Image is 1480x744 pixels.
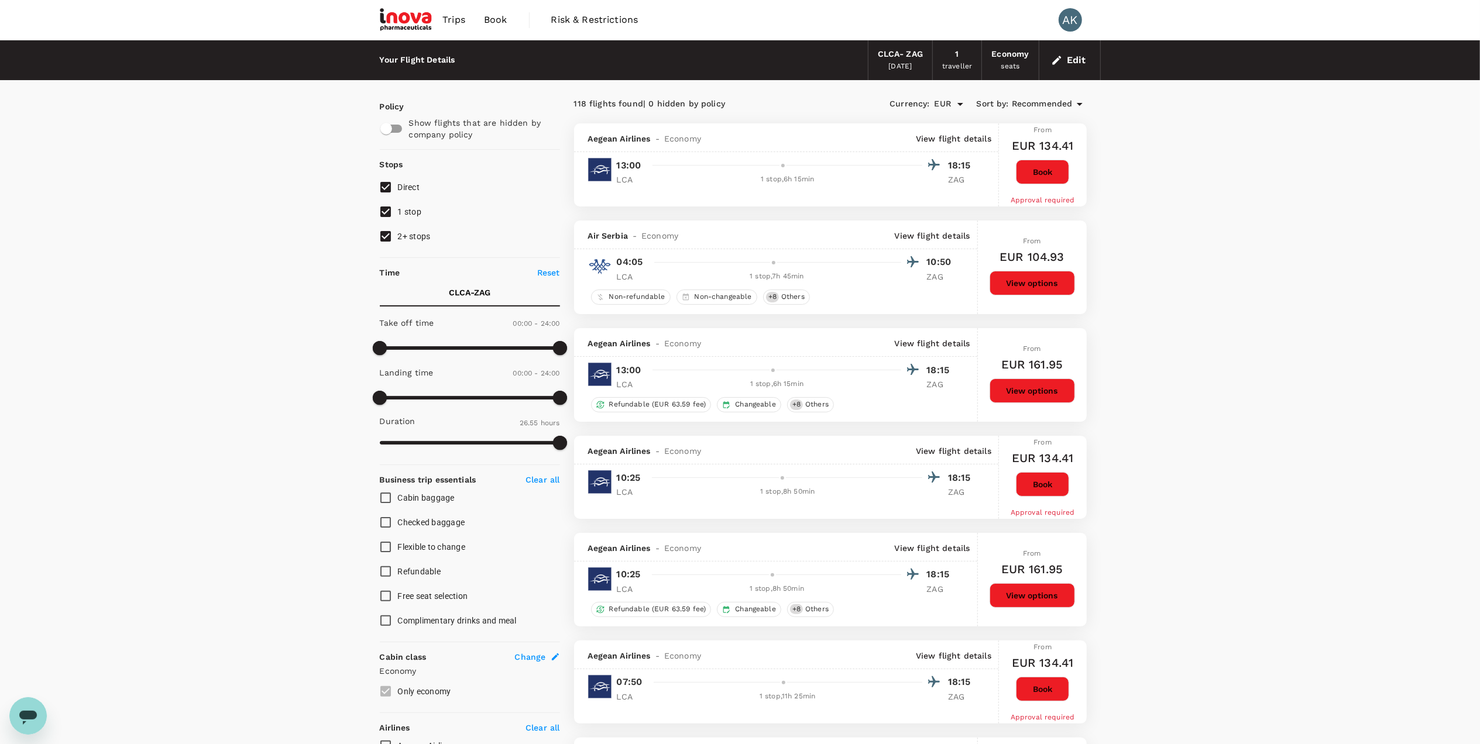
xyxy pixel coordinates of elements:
[895,542,970,554] p: View flight details
[398,542,466,552] span: Flexible to change
[801,604,833,614] span: Others
[787,397,834,412] div: +8Others
[664,650,701,662] span: Economy
[617,271,646,283] p: LCA
[927,567,956,581] p: 18:15
[605,399,711,409] span: Refundable (EUR 63.59 fee)
[717,602,781,617] div: Changeable
[537,267,560,278] p: Reset
[991,48,1029,61] div: Economy
[380,723,410,732] strong: Airlines
[513,319,560,328] span: 00:00 - 24:00
[380,101,390,112] p: Policy
[588,133,651,144] span: Aegean Airlines
[651,133,664,144] span: -
[398,687,451,696] span: Only economy
[617,378,646,390] p: LCA
[380,367,434,378] p: Landing time
[664,542,701,554] span: Economy
[641,230,678,242] span: Economy
[380,54,455,67] div: Your Flight Details
[730,604,781,614] span: Changeable
[526,722,559,733] p: Clear all
[1023,345,1041,353] span: From
[1012,653,1074,672] h6: EUR 134.41
[617,363,641,377] p: 13:00
[605,292,670,302] span: Non-refundable
[591,602,712,617] div: Refundable (EUR 63.59 fee)
[1033,643,1052,651] span: From
[409,117,552,140] p: Show flights that are hidden by company policy
[927,378,956,390] p: ZAG
[617,471,641,485] p: 10:25
[1011,508,1075,516] span: Approval required
[653,174,922,185] div: 1 stop , 6h 15min
[398,518,465,527] span: Checked baggage
[9,697,47,735] iframe: Button to launch messaging window
[990,378,1075,403] button: View options
[1059,8,1082,32] div: AK
[591,397,712,412] div: Refundable (EUR 63.59 fee)
[520,419,560,427] span: 26.55 hours
[398,616,517,625] span: Complimentary drinks and meal
[790,399,803,409] span: + 8
[1023,237,1041,245] span: From
[763,290,810,305] div: +8Others
[653,271,901,283] div: 1 stop , 7h 45min
[653,378,901,390] div: 1 stop , 6h 15min
[605,604,711,614] span: Refundable (EUR 63.59 fee)
[1011,196,1075,204] span: Approval required
[588,650,651,662] span: Aegean Airlines
[651,337,664,349] span: -
[526,474,559,485] p: Clear all
[1000,247,1064,266] h6: EUR 104.93
[588,230,629,242] span: Air Serbia
[591,290,671,305] div: Non-refundable
[588,675,612,698] img: A3
[977,98,1009,111] span: Sort by :
[380,475,476,484] strong: Business trip essentials
[664,445,701,457] span: Economy
[653,486,922,498] div: 1 stop , 8h 50min
[513,369,560,377] span: 00:00 - 24:00
[515,651,546,663] span: Change
[1001,560,1063,578] h6: EUR 161.95
[1049,51,1091,70] button: Edit
[948,675,977,689] p: 18:15
[398,232,431,241] span: 2+ stops
[617,675,643,689] p: 07:50
[916,445,991,457] p: View flight details
[1033,438,1052,446] span: From
[380,665,560,677] p: Economy
[948,486,977,498] p: ZAG
[398,207,422,216] span: 1 stop
[651,542,664,554] span: -
[766,292,779,302] span: + 8
[1016,472,1069,497] button: Book
[990,583,1075,608] button: View options
[956,48,959,61] div: 1
[588,542,651,554] span: Aegean Airlines
[717,397,781,412] div: Changeable
[1016,160,1069,184] button: Book
[730,399,781,409] span: Changeable
[1001,61,1020,73] div: seats
[948,691,977,702] p: ZAG
[948,174,977,185] p: ZAG
[380,267,400,278] p: Time
[484,13,507,27] span: Book
[1023,549,1041,557] span: From
[551,13,638,27] span: Risk & Restrictions
[916,133,991,144] p: View flight details
[617,691,646,702] p: LCA
[617,583,646,595] p: LCA
[1033,126,1052,134] span: From
[380,652,427,662] strong: Cabin class
[617,174,646,185] p: LCA
[380,7,434,33] img: iNova Pharmaceuticals
[677,290,757,305] div: Non-changeable
[801,399,833,409] span: Others
[449,287,490,298] p: CLCA - ZAG
[1016,677,1069,701] button: Book
[617,255,643,269] p: 04:05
